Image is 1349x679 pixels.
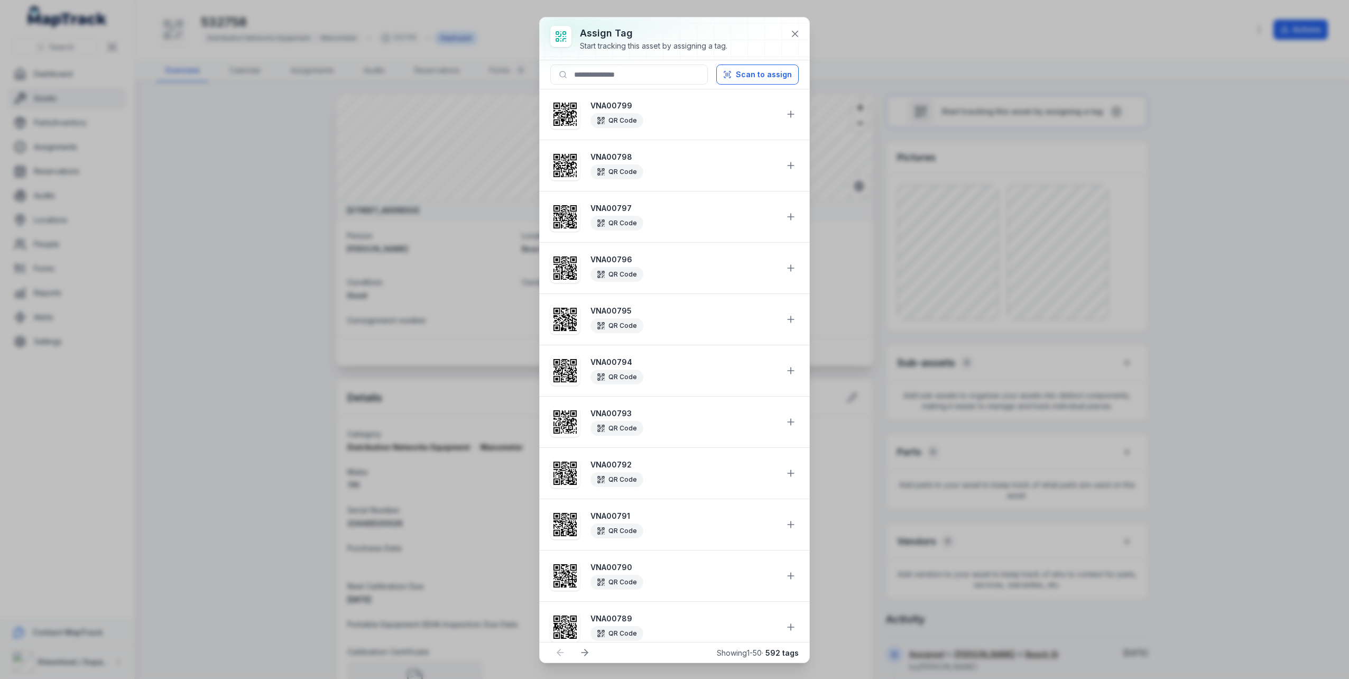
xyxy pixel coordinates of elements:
[590,267,643,282] div: QR Code
[580,41,727,51] div: Start tracking this asset by assigning a tag.
[590,203,777,214] strong: VNA00797
[716,65,799,85] button: Scan to assign
[765,648,799,657] strong: 592 tags
[717,648,799,657] span: Showing 1 - 50 ·
[590,626,643,641] div: QR Code
[590,113,643,128] div: QR Code
[590,164,643,179] div: QR Code
[590,370,643,384] div: QR Code
[590,613,777,624] strong: VNA00789
[590,216,643,231] div: QR Code
[580,26,727,41] h3: Assign tag
[590,421,643,436] div: QR Code
[590,318,643,333] div: QR Code
[590,524,643,538] div: QR Code
[590,511,777,521] strong: VNA00791
[590,152,777,162] strong: VNA00798
[590,575,643,590] div: QR Code
[590,357,777,368] strong: VNA00794
[590,254,777,265] strong: VNA00796
[590,100,777,111] strong: VNA00799
[590,472,643,487] div: QR Code
[590,460,777,470] strong: VNA00792
[590,306,777,316] strong: VNA00795
[590,408,777,419] strong: VNA00793
[590,562,777,573] strong: VNA00790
